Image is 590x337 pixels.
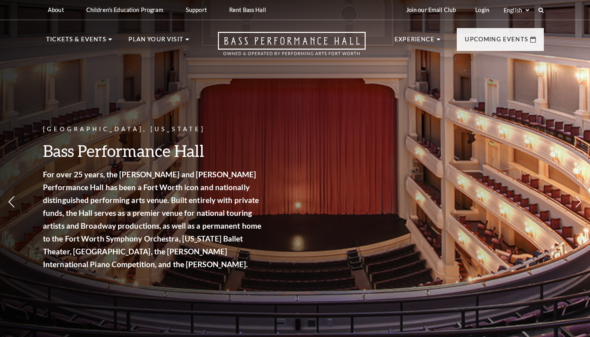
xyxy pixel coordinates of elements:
[43,170,261,269] strong: For over 25 years, the [PERSON_NAME] and [PERSON_NAME] Performance Hall has been a Fort Worth ico...
[502,6,531,14] select: Select:
[465,35,528,49] p: Upcoming Events
[395,35,435,49] p: Experience
[43,124,264,134] p: [GEOGRAPHIC_DATA], [US_STATE]
[229,6,266,13] p: Rent Bass Hall
[48,6,64,13] p: About
[186,6,207,13] p: Support
[128,35,183,49] p: Plan Your Visit
[46,35,106,49] p: Tickets & Events
[86,6,163,13] p: Children's Education Program
[43,140,264,161] h3: Bass Performance Hall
